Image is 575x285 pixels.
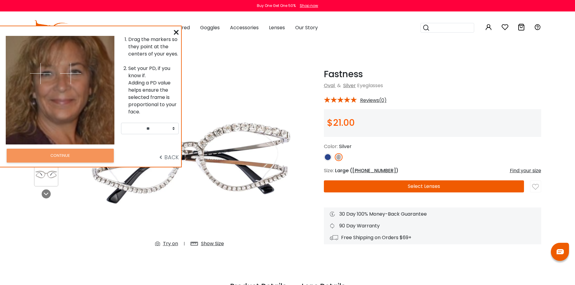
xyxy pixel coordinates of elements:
a: Oval [324,82,335,89]
span: Reviews(0) [360,98,387,103]
img: Fastness Silver Metal Eyeglasses , NosePads Frames from ABBE Glasses [34,169,58,180]
span: Large ( ) [335,167,398,174]
span: Eyeglasses [357,82,383,89]
span: Goggles [200,24,220,31]
span: Lenses [269,24,285,31]
span: Accessories [230,24,259,31]
img: abbeglasses.com [34,20,84,35]
a: Silver [343,82,356,89]
div: Free Shipping on Orders $69+ [330,234,535,241]
span: [PHONE_NUMBER] [352,167,396,174]
span: Color: [324,143,338,150]
span: BACK [159,154,179,161]
button: Select Lenses [324,180,524,192]
div: Buy One Get One 50% [257,3,296,8]
div: 30 Day 100% Money-Back Guarantee [330,211,535,218]
span: & [336,82,342,89]
span: Size: [324,167,334,174]
img: cross-hair.png [60,63,81,84]
li: Set your PD, if you know if. Adding a PD value helps ensure the selected frame is proportional to... [128,65,179,116]
div: Show Size [201,240,224,247]
a: Shop now [297,3,318,8]
span: Sunglasses [132,24,158,31]
span: Silver [339,143,352,150]
button: CONTINUE [7,149,114,163]
span: Featured [168,24,190,31]
li: Drag the markers so they point at the centers of your eyes. [128,36,179,58]
h1: Fastness [324,69,541,80]
span: $21.00 [327,116,355,129]
img: chat [557,249,564,254]
img: cross-hair.png [30,63,51,84]
span: Eyeglasses [96,24,122,31]
img: like [532,184,539,190]
img: Fastness Silver Metal Eyeglasses , NosePads Frames from ABBE Glasses [79,69,300,252]
div: 90 Day Warranty [330,222,535,230]
div: Find your size [510,167,541,174]
span: Our Story [295,24,318,31]
div: Try on [163,240,178,247]
div: Shop now [300,3,318,8]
